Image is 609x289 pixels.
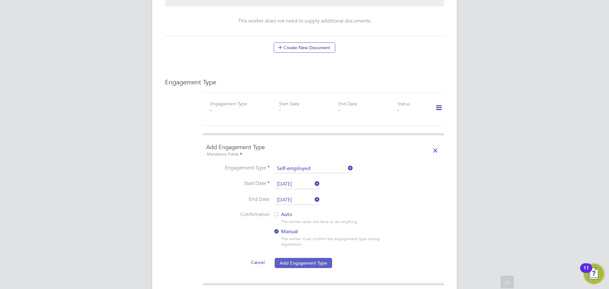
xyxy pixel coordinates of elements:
label: Start Date [206,180,270,187]
div: Mandatory Fields [206,151,441,158]
div: 11 [583,268,589,276]
button: Create New Document [274,43,335,53]
input: Select one [275,180,320,189]
button: Add Engagement Type [275,258,332,268]
div: This worker does not need to supply additional documents. [171,18,438,24]
label: Status [397,101,410,107]
button: Cancel [246,257,270,267]
label: Engagement Type [206,165,270,171]
div: - [210,107,269,113]
label: Manual [273,228,388,235]
label: Start Date [279,101,299,107]
input: Select one [275,164,353,173]
div: The worker must confirm the engagement type during registration. [281,236,392,247]
div: The worker does not have to do anything. [281,219,392,225]
button: Open Resource Center, 11 new notifications [584,264,604,284]
h4: Add Engagement Type [206,143,441,158]
h3: Engagement Type [165,78,444,86]
div: - [397,107,427,113]
label: End Date [338,101,357,107]
label: Engagement Type [210,101,247,107]
div: - [338,107,397,113]
label: Confirmation [206,211,270,218]
div: - [279,107,338,113]
label: End Date [206,196,270,203]
label: Auto [273,211,388,218]
input: Select one [275,195,320,205]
